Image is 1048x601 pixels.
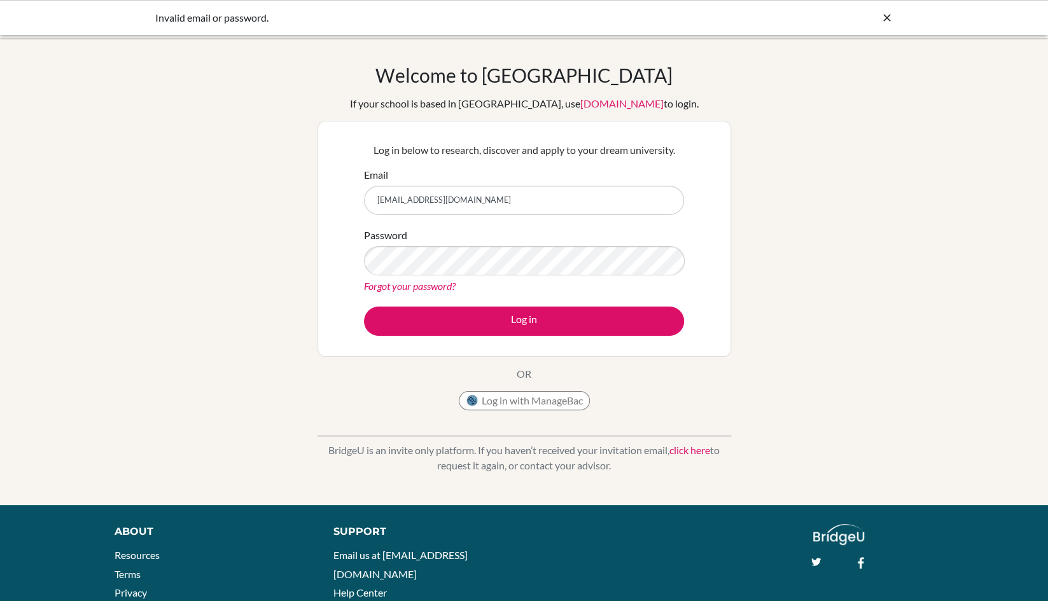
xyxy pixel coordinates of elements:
[375,64,673,86] h1: Welcome to [GEOGRAPHIC_DATA]
[115,586,147,598] a: Privacy
[364,280,456,292] a: Forgot your password?
[459,391,590,410] button: Log in with ManageBac
[517,366,531,382] p: OR
[364,228,407,243] label: Password
[364,142,684,158] p: Log in below to research, discover and apply to your dream university.
[115,549,160,561] a: Resources
[580,97,664,109] a: [DOMAIN_NAME]
[155,10,702,25] div: Invalid email or password.
[350,96,699,111] div: If your school is based in [GEOGRAPHIC_DATA], use to login.
[364,307,684,336] button: Log in
[333,524,510,539] div: Support
[813,524,865,545] img: logo_white@2x-f4f0deed5e89b7ecb1c2cc34c3e3d731f90f0f143d5ea2071677605dd97b5244.png
[318,443,731,473] p: BridgeU is an invite only platform. If you haven’t received your invitation email, to request it ...
[364,167,388,183] label: Email
[333,549,468,580] a: Email us at [EMAIL_ADDRESS][DOMAIN_NAME]
[115,568,141,580] a: Terms
[333,586,387,598] a: Help Center
[115,524,305,539] div: About
[669,444,710,456] a: click here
